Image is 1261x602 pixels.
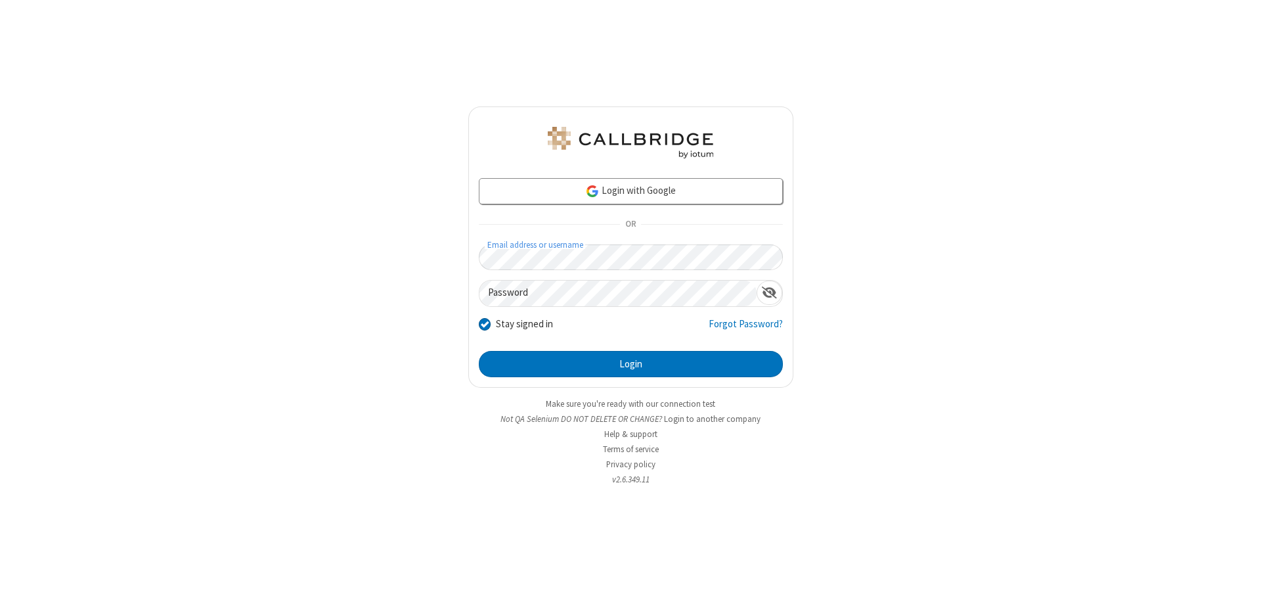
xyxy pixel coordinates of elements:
input: Password [479,281,757,306]
a: Help & support [604,428,657,440]
img: QA Selenium DO NOT DELETE OR CHANGE [545,127,716,158]
a: Make sure you're ready with our connection test [546,398,715,409]
label: Stay signed in [496,317,553,332]
span: OR [620,216,641,234]
button: Login to another company [664,413,761,425]
a: Privacy policy [606,459,655,470]
img: google-icon.png [585,184,600,198]
a: Forgot Password? [709,317,783,342]
div: Show password [757,281,782,305]
input: Email address or username [479,244,783,270]
button: Login [479,351,783,377]
li: v2.6.349.11 [468,473,793,486]
iframe: Chat [1228,568,1251,593]
a: Login with Google [479,178,783,204]
li: Not QA Selenium DO NOT DELETE OR CHANGE? [468,413,793,425]
a: Terms of service [603,444,659,455]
